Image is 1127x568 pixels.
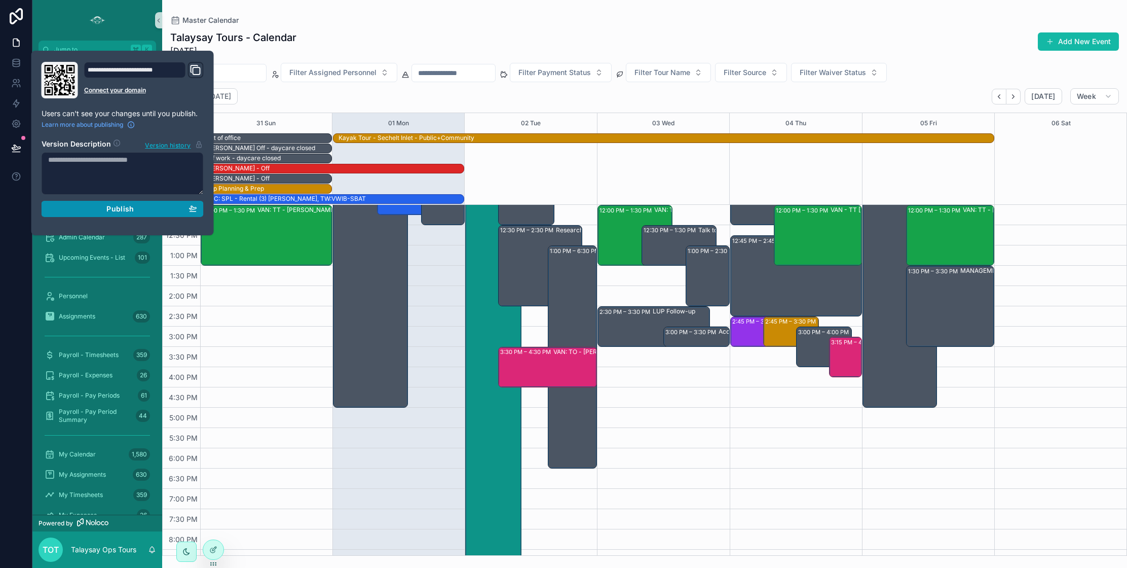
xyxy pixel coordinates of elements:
div: [PERSON_NAME] - Off [206,174,270,183]
span: 7:00 PM [167,494,200,503]
div: 359 [133,349,150,361]
span: 7:30 PM [167,515,200,523]
button: Add New Event [1038,32,1119,51]
div: 3:30 PM – 4:30 PM [500,347,553,357]
button: Jump to...K [39,41,156,59]
a: My Assignments630 [39,466,156,484]
div: VAN - TT [PERSON_NAME] (2) - [GEOGRAPHIC_DATA][PERSON_NAME] - GYG - GYGX7N3R9H6M [831,206,915,214]
div: 3:15 PM – 4:15 PM [831,337,882,347]
div: 12:00 PM – 1:30 PMVAN - TT [PERSON_NAME] (2) - [GEOGRAPHIC_DATA][PERSON_NAME] - GYG - GYGX7N3R9H6M [774,205,861,265]
div: 3:30 PM – 4:30 PMVAN: TO - [PERSON_NAME] (3) [PERSON_NAME], TW:FQGE-NJWQ [499,347,596,387]
p: Users can't see your changes until you publish. [42,109,204,119]
div: 12:30 PM – 2:30 PM [500,225,556,235]
button: 01 Mon [388,113,409,133]
button: Publish [42,201,204,217]
span: 4:00 PM [166,373,200,381]
div: [PERSON_NAME] Off - daycare closed [206,144,315,152]
a: Learn more about publishing [42,121,135,129]
span: 3:30 PM [166,352,200,361]
div: Kayak Tour - Sechelt Inlet - Public+Community [339,134,474,142]
div: 2:45 PM – 3:30 PMSSC: ST -Amalgamtion (24) [PERSON_NAME], TW:YYUD-RKIT [731,317,786,346]
span: Powered by [39,519,73,527]
a: Personnel [39,287,156,305]
div: Off work - daycare closed [206,154,281,163]
div: 26 [137,369,150,381]
span: Admin Calendar [59,233,105,241]
div: 1:00 PM – 2:30 PM [686,246,729,306]
div: 3:00 PM – 4:00 PM [798,327,851,337]
span: 6:00 PM [166,454,200,463]
div: Trip Planning & Prep [206,185,264,193]
h1: Talaysay Tours - Calendar [170,30,296,45]
span: Filter Assigned Personnel [289,67,377,78]
a: My Calendar1,580 [39,445,156,464]
div: 12:45 PM – 2:45 PM [732,236,788,246]
div: 12:00 PM – 1:30 PM [203,205,257,216]
div: 12:00 PM – 1:30 PM [776,205,831,216]
span: 5:30 PM [167,434,200,442]
div: Candace - Off [206,164,270,173]
span: [DATE] [1031,92,1055,101]
span: 3:00 PM [166,332,200,341]
div: 287 [133,231,150,243]
span: Filter Waiver Status [800,67,866,78]
div: TPC: SPL - Rental (3) [PERSON_NAME], TW:VWIB-SBAT [206,195,366,203]
span: 12:30 PM [163,231,200,239]
span: My Timesheets [59,491,103,499]
div: 26 [137,509,150,521]
div: 630 [133,469,150,481]
span: Learn more about publishing [42,121,123,129]
div: 1:00 PM – 6:30 PM [548,246,597,468]
div: 12:00 PM – 1:30 PMVAN: TT - [PERSON_NAME] (1) [PERSON_NAME], ( HUSH TEA ORDER ) TW:[PERSON_NAME]-... [201,205,332,265]
button: 03 Wed [652,113,674,133]
span: My Calendar [59,450,96,458]
div: 2:45 PM – 3:30 PM [765,316,818,327]
div: 3:00 PM – 3:30 PM [665,327,719,337]
div: Candace - Off [206,174,270,183]
div: LUP Follow-up [653,307,695,315]
div: Accounting Meeting Regarding GST & Expenses [719,328,781,336]
span: 8:30 PM [166,555,200,564]
a: Upcoming Events - List101 [39,248,156,267]
h2: Version Description [42,139,111,150]
div: scrollable content [32,59,162,515]
button: Version history [144,139,203,150]
div: 1:00 PM – 2:30 PM [688,246,740,256]
a: Assignments630 [39,307,156,326]
div: 12:30 PM – 1:30 PM [644,225,698,235]
div: 3:00 PM – 3:30 PMAccounting Meeting Regarding GST & Expenses [664,327,729,346]
div: 1:30 PM – 3:30 PM [908,266,960,276]
span: Upcoming Events - List [59,254,125,262]
a: Connect your domain [84,86,204,94]
button: 04 Thu [785,113,806,133]
span: 5:00 PM [167,413,200,422]
div: 12:45 PM – 2:45 PMLUP Event Prep [731,236,861,316]
div: 12:00 PM – 1:30 PMVAN: TT - [PERSON_NAME] (25) Translink, TW:PXYR-XWEA [907,205,993,265]
div: TPC: SPL - Rental (3) Elea Hardy-Charbonnier, TW:VWIB-SBAT [206,194,366,203]
span: My Assignments [59,471,106,479]
div: Kayak Tour - Sechelt Inlet - Public+Community [339,133,474,143]
div: 12:30 PM – 2:30 PMResearch on NFP Formation [499,226,582,306]
span: Payroll - Pay Periods [59,392,120,400]
span: TOT [43,544,59,556]
span: Master Calendar [182,15,239,25]
p: Talaysay Ops Tours [71,545,136,555]
div: 1:00 PM – 6:30 PM [550,246,602,256]
button: 06 Sat [1051,113,1071,133]
span: 6:30 PM [166,474,200,483]
span: Payroll - Timesheets [59,351,119,359]
span: 2:00 PM [166,292,200,300]
div: 359 [133,489,150,501]
span: 1:00 PM [168,251,200,260]
div: Out of office [206,133,241,143]
button: Select Button [510,63,612,82]
button: 02 Tue [521,113,541,133]
span: 8:00 PM [166,535,200,544]
div: Becky Off - daycare closed [206,144,315,153]
a: Payroll - Pay Periods61 [39,386,156,405]
span: Filter Payment Status [518,67,591,78]
div: Off work - daycare closed [206,154,281,162]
